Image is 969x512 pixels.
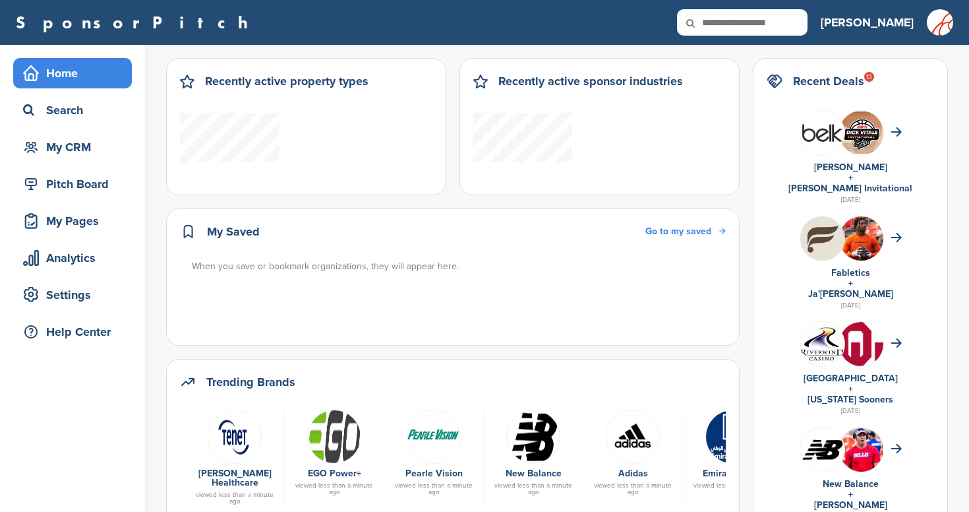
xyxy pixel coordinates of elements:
a: [PERSON_NAME] [821,8,914,37]
img: Open uri20141112 50798 66zxi1 [705,410,759,464]
div: viewed less than a minute ago [291,482,377,496]
div: Home [20,61,132,85]
a: Pearle Vision [405,468,463,479]
img: Egp [307,410,361,464]
a: [PERSON_NAME] Healthcare [198,468,272,488]
img: Cleanshot 2025 09 07 at 20.31.59 2x [839,112,883,153]
a: + [848,383,853,395]
a: [PERSON_NAME] [814,499,887,511]
h2: My Saved [207,222,260,241]
a: Home [13,58,132,88]
a: + [848,172,853,183]
div: Search [20,98,132,122]
a: Data [192,410,278,463]
div: [DATE] [767,300,934,311]
img: Hwjxykur 400x400 [606,410,660,464]
a: Data [391,410,477,463]
a: Help Center [13,317,132,347]
a: + [848,278,853,289]
img: Data [506,410,560,464]
div: My CRM [20,135,132,159]
h2: Recently active property types [205,72,368,90]
a: EGO Power+ [308,468,361,479]
a: Go to my saved [645,224,726,239]
img: Data [208,410,262,464]
img: L 1bnuap 400x400 [800,111,844,155]
span: Go to my saved [645,226,711,237]
div: Analytics [20,246,132,270]
img: Data [800,439,844,461]
a: Egp [291,410,377,463]
a: My Pages [13,206,132,236]
img: 220px josh allen [839,428,883,489]
a: [GEOGRAPHIC_DATA] [804,373,898,384]
div: viewed less than a minute ago [690,482,775,496]
a: Data [490,410,576,463]
div: Settings [20,283,132,307]
a: Emirates NBD [703,468,762,479]
div: When you save or bookmark organizations, they will appear here. [192,259,727,274]
h2: Recently active sponsor industries [498,72,683,90]
a: Analytics [13,243,132,273]
a: New Balance [823,478,879,490]
a: Fabletics [831,267,870,278]
div: viewed less than a minute ago [590,482,676,496]
div: My Pages [20,209,132,233]
h2: Recent Deals [793,72,864,90]
h3: [PERSON_NAME] [821,13,914,32]
a: + [848,489,853,500]
a: [PERSON_NAME] Invitational [788,183,912,194]
div: viewed less than a minute ago [192,492,278,505]
a: [US_STATE] Sooners [807,394,893,405]
div: viewed less than a minute ago [490,482,576,496]
a: Open uri20141112 50798 66zxi1 [690,410,775,463]
a: New Balance [506,468,562,479]
img: Hb geub1 400x400 [800,216,844,261]
img: Ja'marr chase [839,216,883,269]
div: 13 [864,72,874,82]
div: viewed less than a minute ago [391,482,477,496]
a: SponsorPitch [16,14,256,31]
a: Adidas [618,468,648,479]
h2: Trending Brands [206,373,295,391]
div: [DATE] [767,194,934,206]
img: Data [407,410,461,464]
a: Settings [13,280,132,310]
div: Help Center [20,320,132,344]
a: Search [13,95,132,125]
img: Data?1415805766 [839,322,883,383]
div: [DATE] [767,405,934,417]
a: Ja'[PERSON_NAME] [808,288,893,300]
a: [PERSON_NAME] [814,162,887,173]
div: Pitch Board [20,172,132,196]
a: Hwjxykur 400x400 [590,410,676,463]
a: Pitch Board [13,169,132,199]
a: My CRM [13,132,132,162]
img: Data [800,327,844,361]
